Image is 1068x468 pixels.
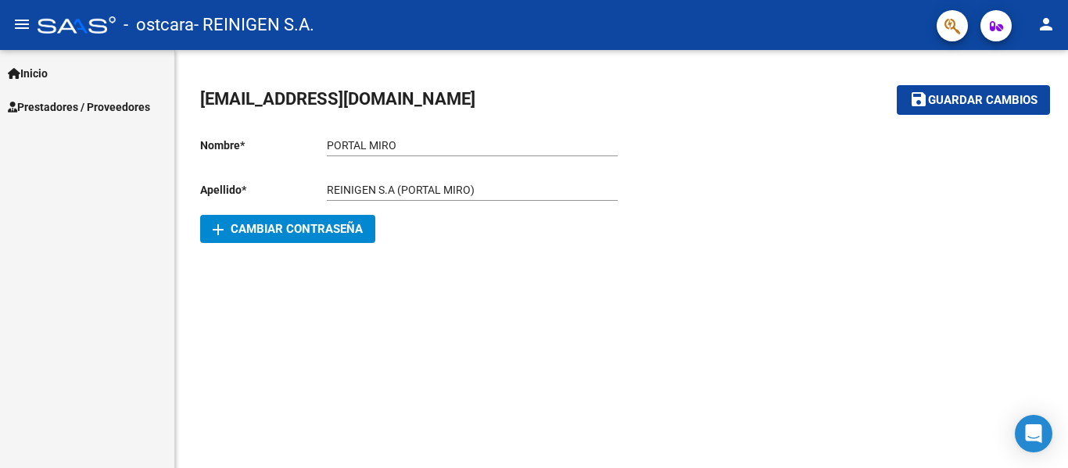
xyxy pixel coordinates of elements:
[13,15,31,34] mat-icon: menu
[8,65,48,82] span: Inicio
[928,94,1038,108] span: Guardar cambios
[200,89,475,109] span: [EMAIL_ADDRESS][DOMAIN_NAME]
[200,181,327,198] p: Apellido
[8,98,150,116] span: Prestadores / Proveedores
[200,215,375,243] button: Cambiar Contraseña
[909,90,928,109] mat-icon: save
[209,220,228,239] mat-icon: add
[124,8,194,42] span: - ostcara
[194,8,314,42] span: - REINIGEN S.A.
[213,222,363,236] span: Cambiar Contraseña
[1037,15,1055,34] mat-icon: person
[897,85,1050,114] button: Guardar cambios
[200,137,327,154] p: Nombre
[1015,415,1052,452] div: Open Intercom Messenger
